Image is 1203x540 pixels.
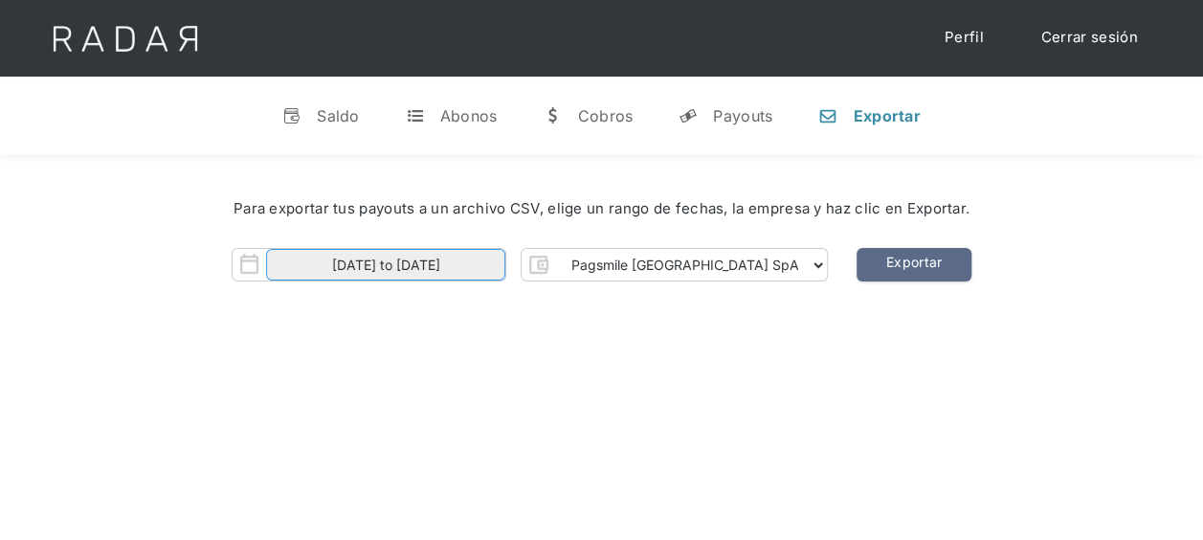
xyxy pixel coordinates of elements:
div: y [679,106,698,125]
a: Exportar [857,248,971,281]
div: Abonos [440,106,498,125]
div: Payouts [713,106,772,125]
a: Perfil [925,19,1003,56]
div: Cobros [577,106,633,125]
a: Cerrar sesión [1022,19,1157,56]
form: Form [232,248,828,281]
div: Saldo [317,106,360,125]
div: t [406,106,425,125]
div: Exportar [853,106,920,125]
div: Para exportar tus payouts a un archivo CSV, elige un rango de fechas, la empresa y haz clic en Ex... [57,198,1146,220]
div: n [818,106,837,125]
div: v [282,106,301,125]
div: w [543,106,562,125]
